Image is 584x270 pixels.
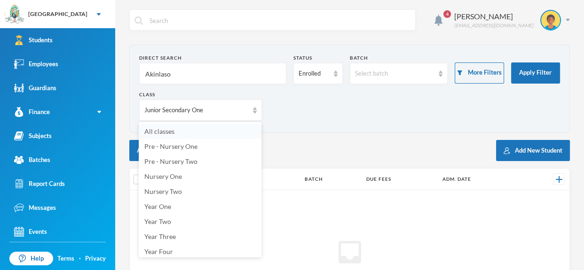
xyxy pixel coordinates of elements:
[129,140,174,161] button: Actions
[14,107,50,117] div: Finance
[293,54,342,62] div: Status
[14,59,58,69] div: Employees
[5,5,24,24] img: logo
[144,157,197,165] span: Pre - Nursery Two
[541,11,560,30] img: STUDENT
[144,63,281,85] input: Name, Admin No, Phone number, Email Address
[139,91,262,98] div: Class
[144,232,176,240] span: Year Three
[79,254,81,263] div: ·
[224,169,300,190] th: Adm. No.
[362,169,438,190] th: Due Fees
[134,16,143,25] img: search
[300,169,362,190] th: Batch
[14,131,52,141] div: Subjects
[14,179,65,189] div: Report Cards
[144,172,182,180] span: Nursery One
[144,217,171,225] span: Year Two
[144,142,197,150] span: Pre - Nursery One
[438,169,522,190] th: Adm. Date
[14,227,47,237] div: Events
[454,22,533,29] div: [EMAIL_ADDRESS][DOMAIN_NAME]
[335,237,365,267] i: inbox
[454,11,533,22] div: [PERSON_NAME]
[355,69,434,78] div: Select batch
[139,54,286,62] div: Direct Search
[350,54,448,62] div: Batch
[511,62,560,84] button: Apply Filter
[443,10,451,18] span: 4
[556,176,562,183] img: +
[144,247,173,255] span: Year Four
[9,252,53,266] a: Help
[496,140,570,161] button: Add New Student
[144,127,174,135] span: All classes
[14,203,56,213] div: Messages
[144,187,182,195] span: Nursery Two
[149,10,410,31] input: Search
[57,254,74,263] a: Terms
[14,35,53,45] div: Students
[455,62,504,84] button: More Filters
[144,106,248,115] div: Junior Secondary One
[144,202,171,210] span: Year One
[14,83,56,93] div: Guardians
[14,155,50,165] div: Batches
[299,69,329,78] div: Enrolled
[28,10,87,18] div: [GEOGRAPHIC_DATA]
[85,254,106,263] a: Privacy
